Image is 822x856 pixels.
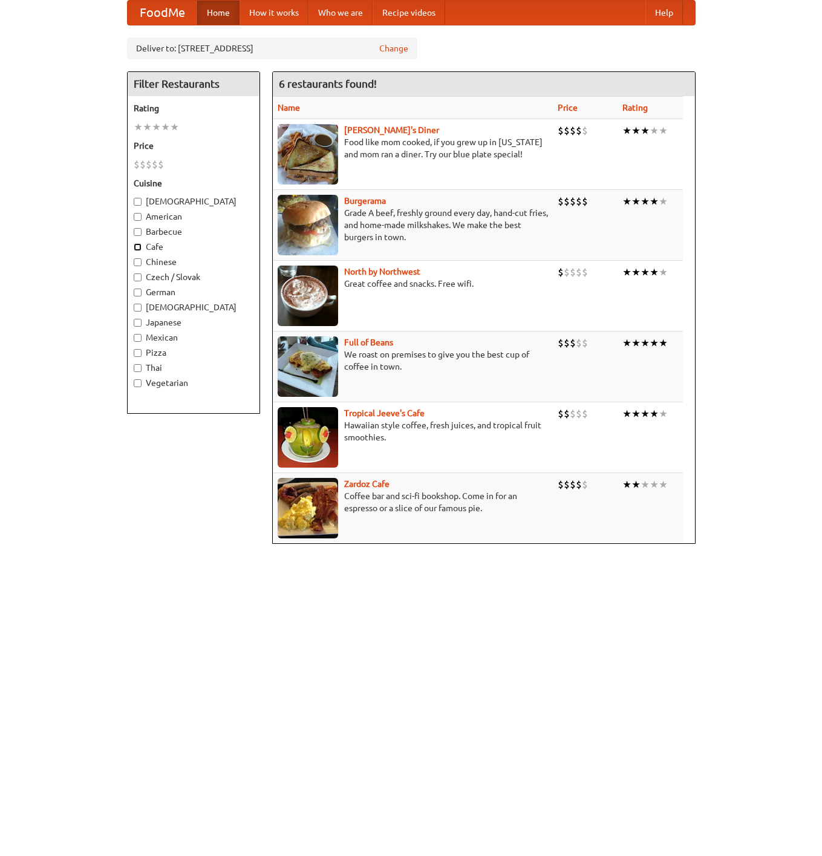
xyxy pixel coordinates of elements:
[622,195,631,208] li: ★
[659,478,668,491] li: ★
[134,332,253,344] label: Mexican
[134,243,142,251] input: Cafe
[127,38,417,59] div: Deliver to: [STREET_ADDRESS]
[622,103,648,113] a: Rating
[146,158,152,171] li: $
[344,125,439,135] a: [PERSON_NAME]'s Diner
[641,407,650,420] li: ★
[240,1,308,25] a: How it works
[570,266,576,279] li: $
[134,158,140,171] li: $
[622,336,631,350] li: ★
[134,364,142,372] input: Thai
[134,379,142,387] input: Vegetarian
[134,228,142,236] input: Barbecue
[278,103,300,113] a: Name
[631,266,641,279] li: ★
[659,407,668,420] li: ★
[344,196,386,206] a: Burgerama
[558,124,564,137] li: $
[197,1,240,25] a: Home
[134,241,253,253] label: Cafe
[278,195,338,255] img: burgerama.jpg
[582,478,588,491] li: $
[134,316,253,328] label: Japanese
[582,124,588,137] li: $
[278,419,548,443] p: Hawaiian style coffee, fresh juices, and tropical fruit smoothies.
[564,195,570,208] li: $
[650,407,659,420] li: ★
[134,120,143,134] li: ★
[622,266,631,279] li: ★
[373,1,445,25] a: Recipe videos
[641,336,650,350] li: ★
[278,336,338,397] img: beans.jpg
[161,120,170,134] li: ★
[631,124,641,137] li: ★
[278,348,548,373] p: We roast on premises to give you the best cup of coffee in town.
[564,266,570,279] li: $
[582,407,588,420] li: $
[278,207,548,243] p: Grade A beef, freshly ground every day, hand-cut fries, and home-made milkshakes. We make the bes...
[278,266,338,326] img: north.jpg
[570,336,576,350] li: $
[278,124,338,185] img: sallys.jpg
[278,278,548,290] p: Great coffee and snacks. Free wifi.
[564,478,570,491] li: $
[134,258,142,266] input: Chinese
[641,195,650,208] li: ★
[134,289,142,296] input: German
[134,304,142,312] input: [DEMOGRAPHIC_DATA]
[278,478,338,538] img: zardoz.jpg
[650,195,659,208] li: ★
[558,103,578,113] a: Price
[570,478,576,491] li: $
[558,195,564,208] li: $
[582,266,588,279] li: $
[279,78,377,90] ng-pluralize: 6 restaurants found!
[659,124,668,137] li: ★
[158,158,164,171] li: $
[558,266,564,279] li: $
[128,1,197,25] a: FoodMe
[631,407,641,420] li: ★
[278,407,338,468] img: jeeves.jpg
[631,336,641,350] li: ★
[134,213,142,221] input: American
[645,1,683,25] a: Help
[622,407,631,420] li: ★
[622,478,631,491] li: ★
[564,124,570,137] li: $
[308,1,373,25] a: Who we are
[576,407,582,420] li: $
[134,301,253,313] label: [DEMOGRAPHIC_DATA]
[344,479,390,489] a: Zardoz Cafe
[134,198,142,206] input: [DEMOGRAPHIC_DATA]
[170,120,179,134] li: ★
[134,226,253,238] label: Barbecue
[650,124,659,137] li: ★
[134,347,253,359] label: Pizza
[659,336,668,350] li: ★
[134,140,253,152] h5: Price
[134,271,253,283] label: Czech / Slovak
[134,377,253,389] label: Vegetarian
[344,338,393,347] a: Full of Beans
[576,478,582,491] li: $
[344,408,425,418] b: Tropical Jeeve's Cafe
[570,407,576,420] li: $
[641,266,650,279] li: ★
[576,124,582,137] li: $
[558,336,564,350] li: $
[134,319,142,327] input: Japanese
[134,286,253,298] label: German
[558,478,564,491] li: $
[631,195,641,208] li: ★
[650,336,659,350] li: ★
[564,407,570,420] li: $
[134,195,253,207] label: [DEMOGRAPHIC_DATA]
